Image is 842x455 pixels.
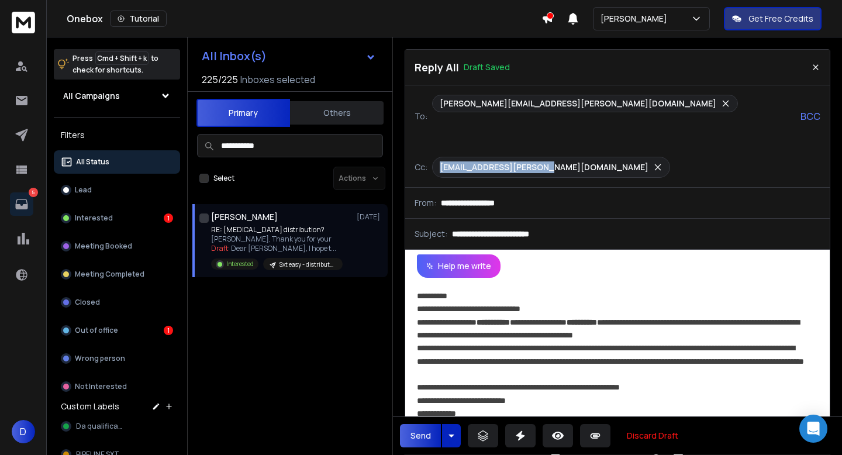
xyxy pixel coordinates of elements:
p: [PERSON_NAME][EMAIL_ADDRESS][PERSON_NAME][DOMAIN_NAME] [440,98,716,109]
span: Da qualificare [76,422,125,431]
button: All Status [54,150,180,174]
h3: Custom Labels [61,401,119,412]
label: Select [213,174,234,183]
button: Closed [54,291,180,314]
button: Meeting Booked [54,235,180,258]
p: [PERSON_NAME] [601,13,672,25]
button: Meeting Completed [54,263,180,286]
button: Tutorial [110,11,167,27]
button: Interested1 [54,206,180,230]
button: Wrong person [54,347,180,370]
p: From: [415,197,436,209]
p: [EMAIL_ADDRESS][PERSON_NAME][DOMAIN_NAME] [440,161,648,173]
button: All Inbox(s) [192,44,385,68]
button: Help me write [417,254,501,278]
p: Sxt easy - distributori [279,260,336,269]
div: Onebox [67,11,541,27]
button: Out of office1 [54,319,180,342]
p: Get Free Credits [748,13,813,25]
p: Not Interested [75,382,127,391]
p: 5 [29,188,38,197]
p: All Status [76,157,109,167]
button: Lead [54,178,180,202]
p: [DATE] [357,212,383,222]
h3: Filters [54,127,180,143]
button: D [12,420,35,443]
p: Wrong person [75,354,125,363]
h1: All Campaigns [63,90,120,102]
div: 1 [164,326,173,335]
p: To: [415,111,427,122]
button: Discard Draft [617,424,688,447]
h1: All Inbox(s) [202,50,267,62]
p: Meeting Completed [75,270,144,279]
span: Draft: [211,243,230,253]
p: Closed [75,298,100,307]
p: Lead [75,185,92,195]
p: Subject: [415,228,447,240]
button: All Campaigns [54,84,180,108]
h1: [PERSON_NAME] [211,211,278,223]
button: Send [400,424,441,447]
div: 1 [164,213,173,223]
div: Open Intercom Messenger [799,415,827,443]
button: Not Interested [54,375,180,398]
span: 225 / 225 [202,73,238,87]
p: [PERSON_NAME], Thank you for your [211,235,343,244]
button: Da qualificare [54,415,180,438]
p: BCC [800,109,820,123]
p: Meeting Booked [75,242,132,251]
button: Others [290,100,384,126]
p: Reply All [415,59,459,75]
p: Cc: [415,161,427,173]
button: Primary [196,99,290,127]
a: 5 [10,192,33,216]
button: Get Free Credits [724,7,822,30]
p: Out of office [75,326,118,335]
span: Cmd + Shift + k [95,51,149,65]
p: Interested [75,213,113,223]
span: Dear [PERSON_NAME], I hope t ... [231,243,336,253]
p: Draft Saved [464,61,510,73]
h3: Inboxes selected [240,73,315,87]
p: RE: [MEDICAL_DATA] distribution? [211,225,343,235]
p: Interested [226,260,254,268]
p: Press to check for shortcuts. [73,53,158,76]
